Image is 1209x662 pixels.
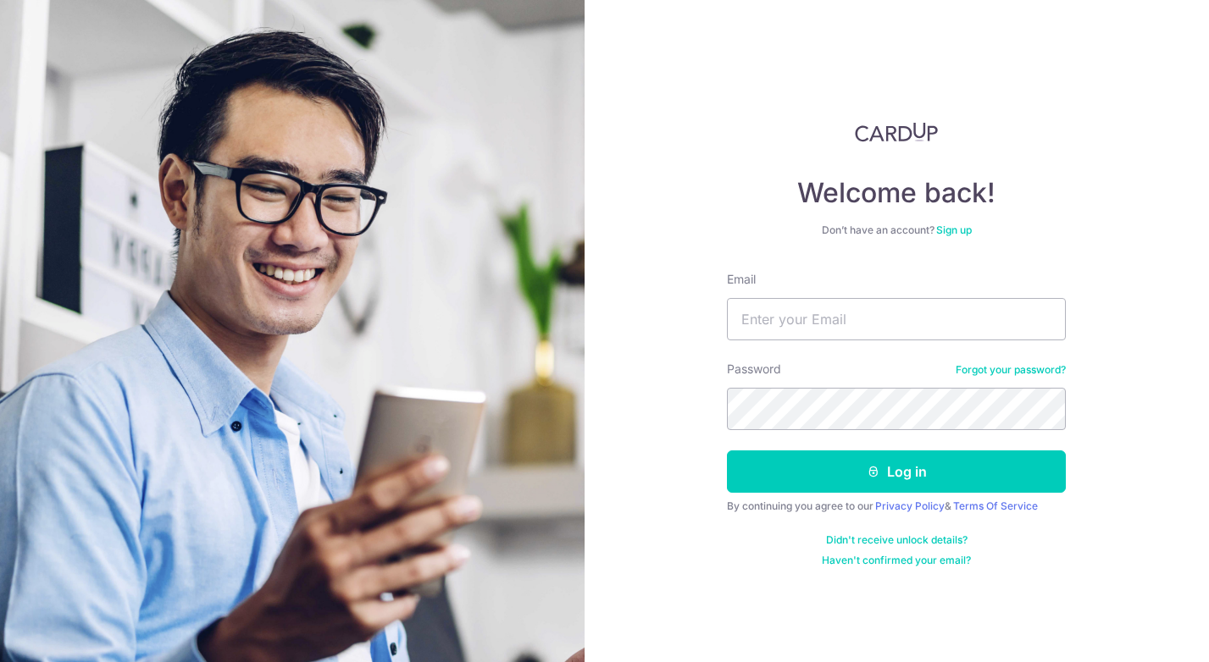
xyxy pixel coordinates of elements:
a: Forgot your password? [956,363,1066,377]
a: Terms Of Service [953,499,1038,512]
h4: Welcome back! [727,176,1066,210]
a: Haven't confirmed your email? [822,554,971,567]
input: Enter your Email [727,298,1066,340]
button: Log in [727,450,1066,493]
img: CardUp Logo [855,122,938,142]
label: Email [727,271,756,288]
label: Password [727,361,781,378]
div: Don’t have an account? [727,223,1066,237]
a: Didn't receive unlock details? [826,533,968,547]
a: Privacy Policy [875,499,945,512]
div: By continuing you agree to our & [727,499,1066,513]
a: Sign up [936,223,972,236]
